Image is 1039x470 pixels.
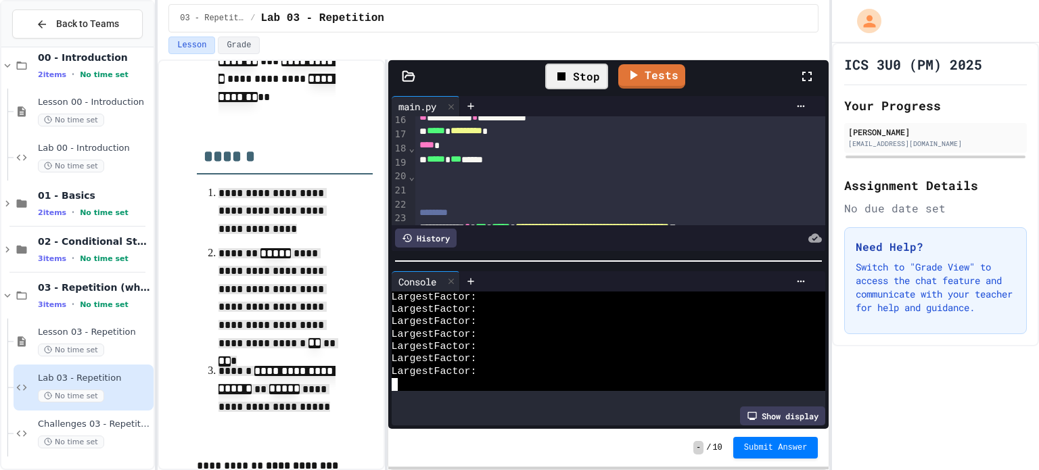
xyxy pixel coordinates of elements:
[392,184,409,198] div: 21
[392,170,409,184] div: 20
[38,373,151,384] span: Lab 03 - Repetition
[844,55,982,74] h1: ICS 3U0 (PM) 2025
[80,70,129,79] span: No time set
[392,212,409,225] div: 23
[848,126,1023,138] div: [PERSON_NAME]
[395,229,457,248] div: History
[38,254,66,263] span: 3 items
[744,442,808,453] span: Submit Answer
[80,208,129,217] span: No time set
[408,143,415,154] span: Fold line
[392,316,477,328] span: LargestFactor:
[80,254,129,263] span: No time set
[392,114,409,128] div: 16
[392,304,477,316] span: LargestFactor:
[856,260,1015,314] p: Switch to "Grade View" to access the chat feature and communicate with your teacher for help and ...
[72,299,74,310] span: •
[706,442,711,453] span: /
[392,128,409,142] div: 17
[733,437,818,459] button: Submit Answer
[38,189,151,202] span: 01 - Basics
[545,64,608,89] div: Stop
[38,419,151,430] span: Challenges 03 - Repetition
[38,97,151,108] span: Lesson 00 - Introduction
[38,160,104,172] span: No time set
[392,96,460,116] div: main.py
[618,64,685,89] a: Tests
[392,275,443,289] div: Console
[392,366,477,378] span: LargestFactor:
[392,156,409,170] div: 19
[38,436,104,448] span: No time set
[218,37,260,54] button: Grade
[38,235,151,248] span: 02 - Conditional Statements (if)
[38,281,151,293] span: 03 - Repetition (while and for)
[168,37,215,54] button: Lesson
[260,10,384,26] span: Lab 03 - Repetition
[392,198,409,212] div: 22
[844,96,1027,115] h2: Your Progress
[740,406,825,425] div: Show display
[392,329,477,341] span: LargestFactor:
[392,341,477,353] span: LargestFactor:
[392,271,460,291] div: Console
[848,139,1023,149] div: [EMAIL_ADDRESS][DOMAIN_NAME]
[693,441,703,454] span: -
[72,69,74,80] span: •
[38,208,66,217] span: 2 items
[844,200,1027,216] div: No due date set
[844,176,1027,195] h2: Assignment Details
[38,114,104,126] span: No time set
[712,442,722,453] span: 10
[80,300,129,309] span: No time set
[38,390,104,402] span: No time set
[38,344,104,356] span: No time set
[856,239,1015,255] h3: Need Help?
[392,225,409,238] div: 24
[180,13,245,24] span: 03 - Repetition (while and for)
[38,327,151,338] span: Lesson 03 - Repetition
[250,13,255,24] span: /
[72,253,74,264] span: •
[843,5,885,37] div: My Account
[38,143,151,154] span: Lab 00 - Introduction
[392,291,477,304] span: LargestFactor:
[392,99,443,114] div: main.py
[392,353,477,365] span: LargestFactor:
[38,70,66,79] span: 2 items
[72,207,74,218] span: •
[408,171,415,182] span: Fold line
[38,51,151,64] span: 00 - Introduction
[392,142,409,156] div: 18
[38,300,66,309] span: 3 items
[12,9,143,39] button: Back to Teams
[56,17,119,31] span: Back to Teams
